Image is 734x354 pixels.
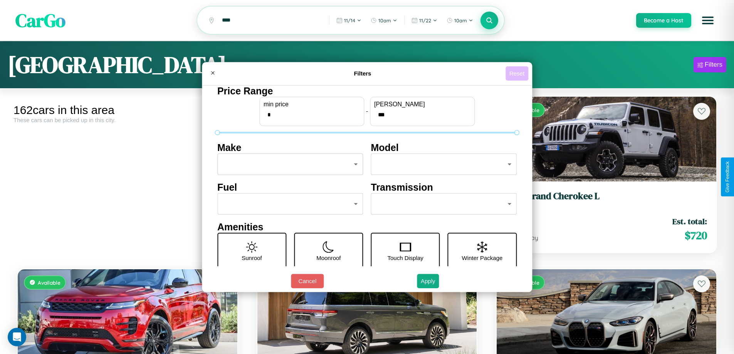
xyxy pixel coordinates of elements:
[15,8,66,33] span: CarGo
[8,328,26,346] div: Open Intercom Messenger
[38,279,60,286] span: Available
[443,14,477,27] button: 10am
[217,86,517,97] h4: Price Range
[506,191,707,202] h3: Jeep Grand Cherokee L
[366,106,368,116] p: -
[419,17,431,23] span: 11 / 22
[705,61,722,69] div: Filters
[371,142,517,153] h4: Model
[417,274,439,288] button: Apply
[242,253,262,263] p: Sunroof
[371,182,517,193] h4: Transmission
[220,70,506,77] h4: Filters
[264,101,360,108] label: min price
[454,17,467,23] span: 10am
[8,49,227,81] h1: [GEOGRAPHIC_DATA]
[333,14,365,27] button: 11/14
[387,253,423,263] p: Touch Display
[13,104,242,117] div: 162 cars in this area
[408,14,441,27] button: 11/22
[13,117,242,123] div: These cars can be picked up in this city.
[217,221,517,233] h4: Amenities
[462,253,503,263] p: Winter Package
[506,66,528,81] button: Reset
[217,142,363,153] h4: Make
[378,17,391,23] span: 10am
[694,57,726,72] button: Filters
[672,216,707,227] span: Est. total:
[685,228,707,243] span: $ 720
[367,14,401,27] button: 10am
[697,10,719,31] button: Open menu
[636,13,691,28] button: Become a Host
[344,17,355,23] span: 11 / 14
[506,191,707,210] a: Jeep Grand Cherokee L2020
[316,253,341,263] p: Moonroof
[725,161,730,193] div: Give Feedback
[217,182,363,193] h4: Fuel
[374,101,470,108] label: [PERSON_NAME]
[291,274,324,288] button: Cancel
